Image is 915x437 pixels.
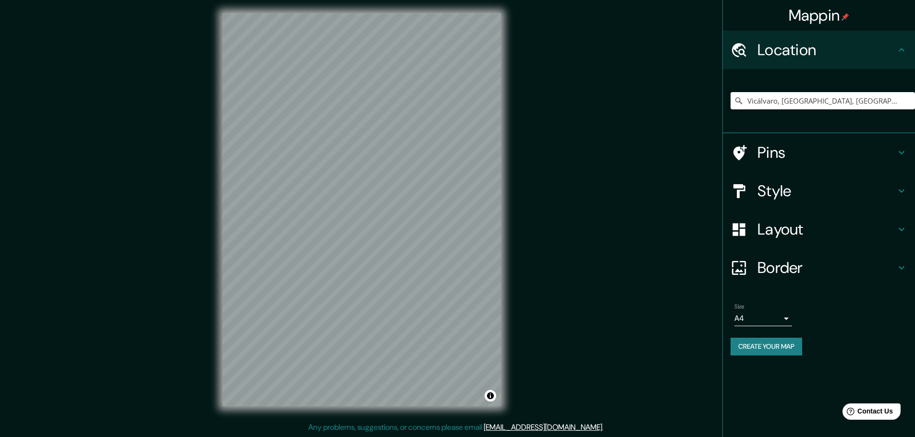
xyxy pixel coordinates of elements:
[757,40,896,59] h4: Location
[485,390,496,402] button: Toggle attribution
[723,133,915,172] div: Pins
[308,422,604,433] p: Any problems, suggestions, or concerns please email .
[757,143,896,162] h4: Pins
[731,92,915,109] input: Pick your city or area
[789,6,850,25] h4: Mappin
[222,13,501,406] canvas: Map
[723,31,915,69] div: Location
[723,172,915,210] div: Style
[723,210,915,248] div: Layout
[723,248,915,287] div: Border
[604,422,605,433] div: .
[731,338,802,355] button: Create your map
[605,422,607,433] div: .
[484,422,602,432] a: [EMAIL_ADDRESS][DOMAIN_NAME]
[757,220,896,239] h4: Layout
[830,400,904,426] iframe: Help widget launcher
[734,303,744,311] label: Size
[757,181,896,201] h4: Style
[757,258,896,277] h4: Border
[734,311,792,326] div: A4
[842,13,849,21] img: pin-icon.png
